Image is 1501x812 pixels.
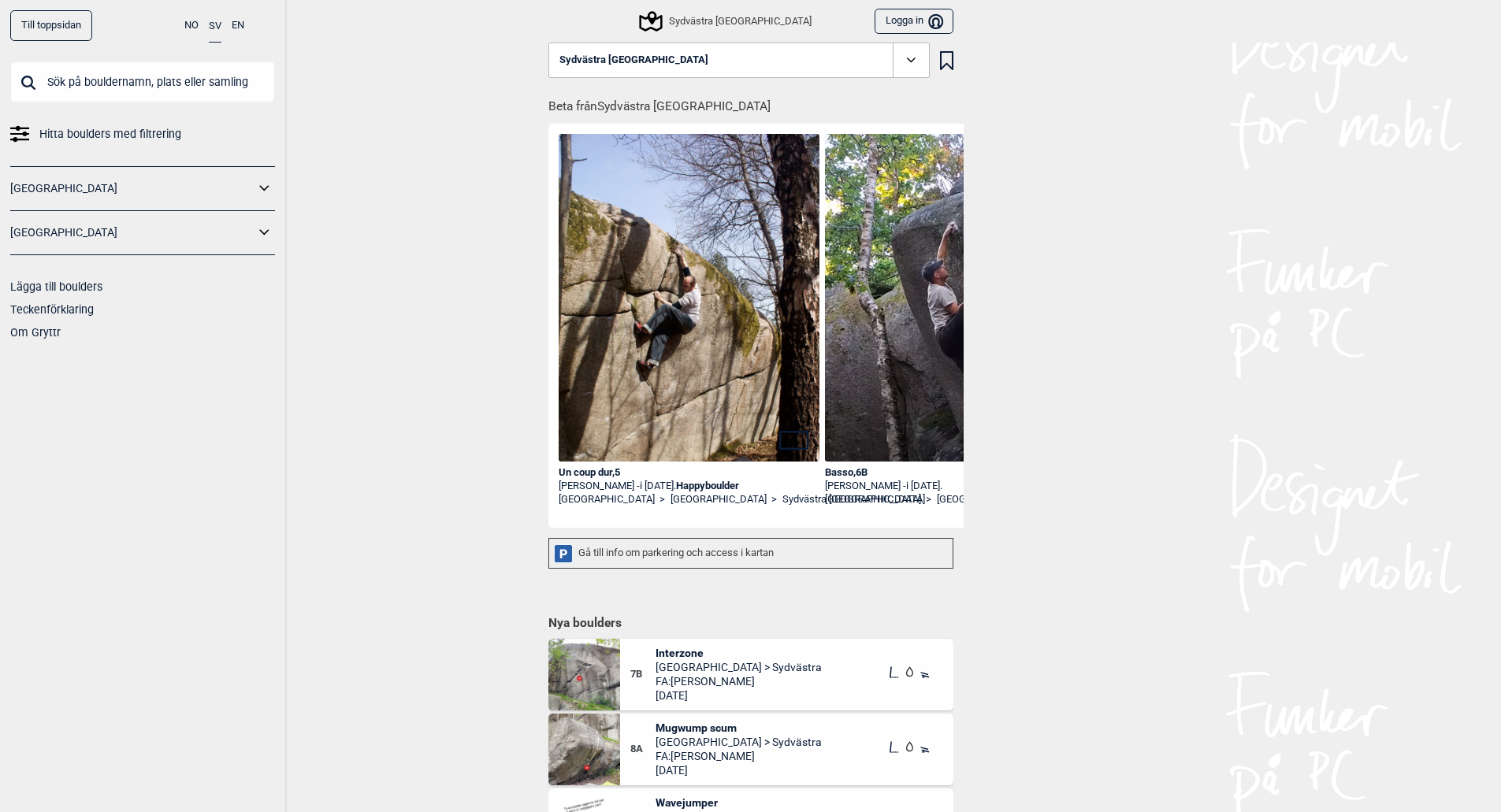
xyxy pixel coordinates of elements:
[548,714,953,785] div: Mugwump scum8AMugwump scum[GEOGRAPHIC_DATA] > SydvästraFA:[PERSON_NAME][DATE]
[875,9,953,35] button: Logga in
[656,735,822,749] span: [GEOGRAPHIC_DATA] > Sydvästra
[10,123,275,146] a: Hitta boulders med filtrering
[232,10,244,41] button: EN
[656,674,822,688] span: FA: [PERSON_NAME]
[548,88,964,116] h1: Beta från Sydvästra [GEOGRAPHIC_DATA]
[656,763,822,777] span: [DATE]
[906,480,942,491] span: i [DATE].
[926,493,931,506] span: >
[676,480,739,491] a: Happyboulder
[10,280,102,293] a: Lägga till boulders
[559,466,820,480] div: Un coup dur , 5
[641,12,811,31] div: Sydvästra [GEOGRAPHIC_DATA]
[656,795,822,810] span: Wavejumper
[656,749,822,763] span: FA: [PERSON_NAME]
[771,493,777,506] span: >
[937,493,1033,506] a: [GEOGRAPHIC_DATA]
[548,639,953,710] div: Interzone7BInterzone[GEOGRAPHIC_DATA] > SydvästraFA:[PERSON_NAME][DATE]
[825,466,1087,480] div: Basso , 6B
[548,43,930,79] button: Sydvästra [GEOGRAPHIC_DATA]
[559,54,708,66] span: Sydvästra [GEOGRAPHIC_DATA]
[825,480,1087,493] div: [PERSON_NAME] -
[10,10,92,41] a: Till toppsidan
[630,668,656,681] span: 7B
[548,639,620,710] img: Interzone
[630,743,656,756] span: 8A
[559,480,820,493] div: [PERSON_NAME] -
[10,303,94,316] a: Teckenförklaring
[184,10,199,41] button: NO
[640,480,739,491] p: i [DATE].
[656,721,822,735] span: Mugwump scum
[656,688,822,703] span: [DATE]
[10,177,255,200] a: [GEOGRAPHIC_DATA]
[671,493,767,506] a: [GEOGRAPHIC_DATA]
[10,326,61,339] a: Om Gryttr
[10,221,255,244] a: [GEOGRAPHIC_DATA]
[659,493,665,506] span: >
[559,134,820,524] img: Jocke pa Un Coup Dur
[825,134,1087,489] img: Mattias pa Basso
[548,714,620,785] img: Mugwump scum
[39,123,181,146] span: Hitta boulders med filtrering
[548,615,953,631] h1: Nya boulders
[548,538,953,569] div: Gå till info om parkering och access i kartan
[559,493,655,506] a: [GEOGRAPHIC_DATA]
[656,660,822,674] span: [GEOGRAPHIC_DATA] > Sydvästra
[209,10,221,43] button: SV
[656,646,822,660] span: Interzone
[782,493,925,506] a: Sydvästra [GEOGRAPHIC_DATA]
[825,493,921,506] a: [GEOGRAPHIC_DATA]
[10,61,275,102] input: Sök på bouldernamn, plats eller samling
